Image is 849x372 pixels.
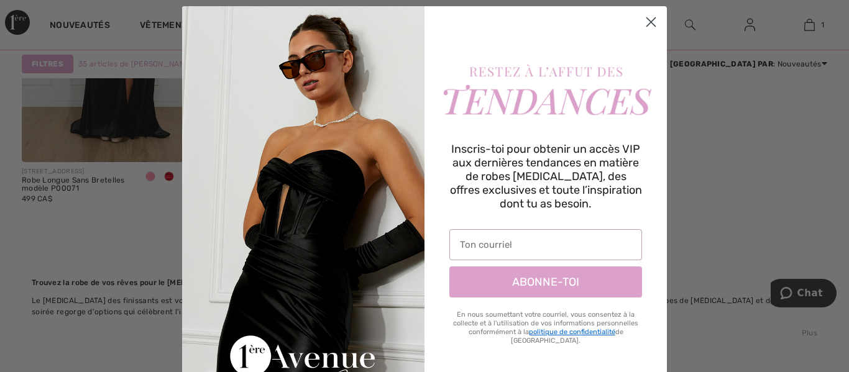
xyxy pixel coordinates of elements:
[450,142,642,211] span: Inscris-toi pour obtenir un accès VIP aux dernières tendances en matière de robes [MEDICAL_DATA],...
[437,64,654,124] img: 6bdf8970-920e-4794-b24b-aac1086b2cc0.jpeg
[640,11,662,33] button: Close dialog
[449,229,642,260] input: Ton courriel
[453,311,638,345] span: En nous soumettant votre courriel, vous consentez à la collecte et à l'utilisation de vos informa...
[27,9,52,20] span: Chat
[449,266,642,297] button: ABONNE-TOI
[529,328,615,336] a: politique de confidentialité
